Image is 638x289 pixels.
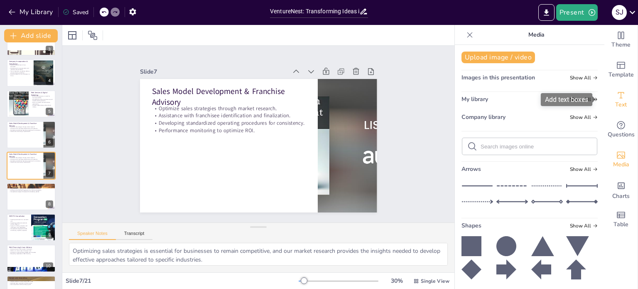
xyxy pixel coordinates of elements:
p: Meeting diverse funding needs of businesses. [9,248,53,250]
p: Strong online presence is crucial for businesses [DATE]. [31,95,53,98]
p: Performance monitoring to optimize ROI. [9,131,41,133]
p: Assistance with franchisee identification and finalization. [9,128,41,129]
div: 6 [46,138,53,146]
p: Optimize sales strategies through market research. [9,157,41,159]
p: Partner with VentureNest [9,277,53,279]
p: Post-incorporation compliance advisory ensures ongoing compliance. [9,71,31,74]
p: Essential for businesses seeking to secure capital. [9,186,53,188]
textarea: Optimizing sales strategies is essential for businesses to remain competitive, and our market res... [69,243,448,266]
p: Optimize sales strategies through market research. [9,126,41,128]
div: 30 % [387,277,407,285]
p: Assistance in understanding CGTMSE and its benefits. [9,251,53,253]
p: Company Incorporation & Compliance [9,60,31,65]
p: Optimize sales strategies through market research. [155,94,309,117]
p: Developing standardized operating procedures for consistency. [153,108,307,131]
div: Add charts and graphs [604,175,638,205]
p: Developing standardized operating procedures for consistency. [9,129,41,131]
span: Show all [570,75,598,81]
p: Performance monitoring to optimize ROI. [152,116,307,139]
p: Developing standardized operating procedures for consistency. [9,160,41,162]
p: Essential support for new businesses to thrive. [9,74,31,77]
button: Transcript [116,231,153,240]
div: 3 [46,46,53,53]
div: 9 [7,214,56,241]
span: Show all [570,223,598,229]
div: 9 [46,231,53,239]
div: Add ready made slides [604,55,638,85]
div: Add images, graphics, shapes or video [604,145,638,175]
button: Speaker Notes [69,231,116,240]
p: Tailored solutions to meet unique client needs. [9,281,53,282]
p: Sales Model Development & Franchise Advisory [9,153,41,158]
span: Questions [608,130,635,139]
button: S J [612,4,627,21]
p: Focus on analytics and performance optimization. [31,101,53,104]
p: Navigating complexities of debt financing. [9,253,53,254]
span: Single View [421,278,449,284]
span: Images in this presentation [461,74,535,82]
p: Seamless establishment of new businesses. [9,64,31,67]
div: Add a table [604,205,638,235]
span: Text [615,100,627,109]
span: Company library [461,113,505,121]
button: Add slide [4,29,58,42]
div: Add text boxes [604,85,638,115]
p: Assistance with pitch deck preparation for investor engagement. [9,190,53,191]
p: Comprehensive suite of web services and digital marketing solutions. [31,99,53,101]
span: My library [461,95,488,103]
span: Template [609,70,634,79]
div: Add text boxes [541,93,592,106]
p: Advisory on various types of business loans. [9,250,53,252]
div: Change the overall theme [604,25,638,55]
div: 4 [46,77,53,84]
span: Table [613,220,628,229]
p: Performance monitoring to optimize ROI. [9,162,41,163]
p: Assistance with name reservation and necessary documentation. [9,67,31,70]
span: Theme [611,40,631,49]
button: Export to PowerPoint [538,4,555,21]
p: Tailored website design reflects brand identity. [31,104,53,107]
div: Layout [66,29,79,42]
div: 7 [46,170,53,177]
div: 5 [7,90,56,118]
span: Media [613,160,629,169]
span: Charts [612,192,630,201]
span: Position [88,30,98,40]
div: 8 [46,200,53,208]
p: Sales Model Development & Franchise Advisory [155,75,310,113]
input: Insert title [270,5,359,17]
p: Debt Financing & Loan Advisory [9,246,53,249]
p: Secure capital and achieve strategic goals. [9,284,53,285]
div: 10 [7,245,56,272]
button: My Library [6,5,56,19]
div: 8 [7,183,56,210]
p: Comprehensive support throughout the fundraising process. [9,191,53,193]
div: Slide 7 [147,56,294,79]
div: 5 [46,108,53,115]
p: Opportunities for growth and compliance. [9,279,53,281]
p: Support in drafting prospectus and coordinating with stakeholders. [9,225,29,228]
div: 7 [7,152,56,179]
p: Sales Model Development & Franchise Advisory [9,122,41,127]
div: Get real-time input from your audience [604,115,638,145]
div: 6 [7,121,56,148]
p: Fundraising Advisory [9,184,53,187]
input: Search images online [481,143,592,150]
p: Support for private placement and venture capital fundraising. [9,188,53,190]
p: Assistance with franchisee identification and finalization. [9,159,41,161]
p: Preparing businesses for a successful IPO. [9,219,29,222]
p: Web Services & Digital Marketing [31,91,53,96]
div: 10 [43,262,53,270]
p: Conducting readiness assessments and due diligence. [9,222,29,225]
span: Show all [570,114,598,120]
p: Media [476,25,596,45]
div: Saved [63,8,88,16]
button: Present [556,4,598,21]
div: 4 [7,59,56,86]
span: Show all [570,166,598,172]
div: Slide 7 / 21 [66,277,299,285]
p: Dedicated team committed to client success. [9,282,53,284]
div: S J [612,5,627,20]
p: SME IPO Consultation [9,215,29,217]
span: Arrows [461,165,481,173]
